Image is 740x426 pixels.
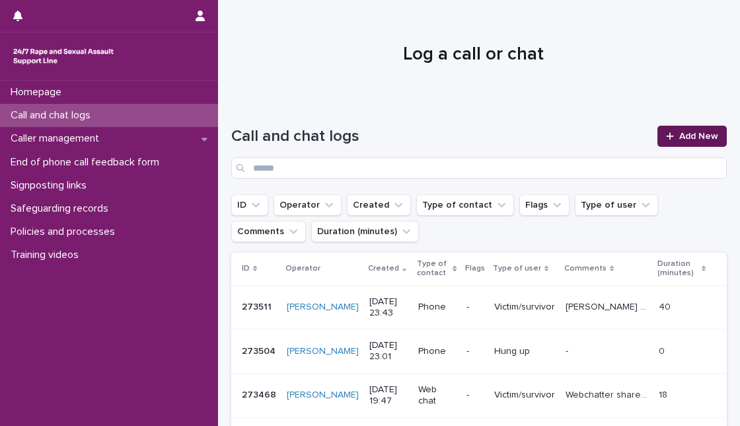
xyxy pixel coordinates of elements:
[287,390,359,401] a: [PERSON_NAME]
[5,86,72,99] p: Homepage
[566,299,651,313] p: Caller shared they have experienced sexual violence from an ex-partner, also shared they were rap...
[231,285,727,329] tr: 273511273511 [PERSON_NAME] [DATE] 23:43Phone-Victim/survivor[PERSON_NAME] shared they have experi...
[566,343,571,357] p: -
[285,261,320,276] p: Operator
[231,157,727,179] input: Search
[418,384,456,407] p: Web chat
[418,302,456,313] p: Phone
[494,346,555,357] p: Hung up
[368,261,399,276] p: Created
[231,329,727,374] tr: 273504273504 [PERSON_NAME] [DATE] 23:01Phone-Hung up-- 00
[287,302,359,313] a: [PERSON_NAME]
[575,194,658,216] button: Type of user
[466,302,484,313] p: -
[231,44,716,66] h1: Log a call or chat
[242,343,278,357] p: 273504
[679,132,718,141] span: Add New
[493,261,541,276] p: Type of user
[466,346,484,357] p: -
[5,132,110,145] p: Caller management
[231,127,649,146] h1: Call and chat logs
[231,194,268,216] button: ID
[311,221,419,242] button: Duration (minutes)
[242,261,250,276] p: ID
[274,194,342,216] button: Operator
[5,109,101,122] p: Call and chat logs
[418,346,456,357] p: Phone
[564,261,607,276] p: Comments
[417,257,450,281] p: Type of contact
[369,384,408,407] p: [DATE] 19:47
[5,249,89,261] p: Training videos
[416,194,514,216] button: Type of contact
[242,387,279,401] p: 273468
[287,346,359,357] a: [PERSON_NAME]
[566,387,651,401] p: Webchatter shared they were raped when they were 13. Talked about the police case being closed, b...
[242,299,274,313] p: 273511
[494,390,555,401] p: Victim/survivor
[659,343,667,357] p: 0
[231,221,306,242] button: Comments
[231,373,727,417] tr: 273468273468 [PERSON_NAME] [DATE] 19:47Web chat-Victim/survivorWebchatter shared they were raped ...
[5,156,170,169] p: End of phone call feedback form
[5,202,119,215] p: Safeguarding records
[347,194,411,216] button: Created
[369,296,408,319] p: [DATE] 23:43
[659,387,670,401] p: 18
[519,194,570,216] button: Flags
[11,43,116,69] img: rhQMoQhaT3yELyF149Cw
[5,226,126,238] p: Policies and processes
[657,126,727,147] a: Add New
[659,299,673,313] p: 40
[465,261,485,276] p: Flags
[494,302,555,313] p: Victim/survivor
[466,390,484,401] p: -
[5,179,97,192] p: Signposting links
[369,340,408,362] p: [DATE] 23:01
[657,257,698,281] p: Duration (minutes)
